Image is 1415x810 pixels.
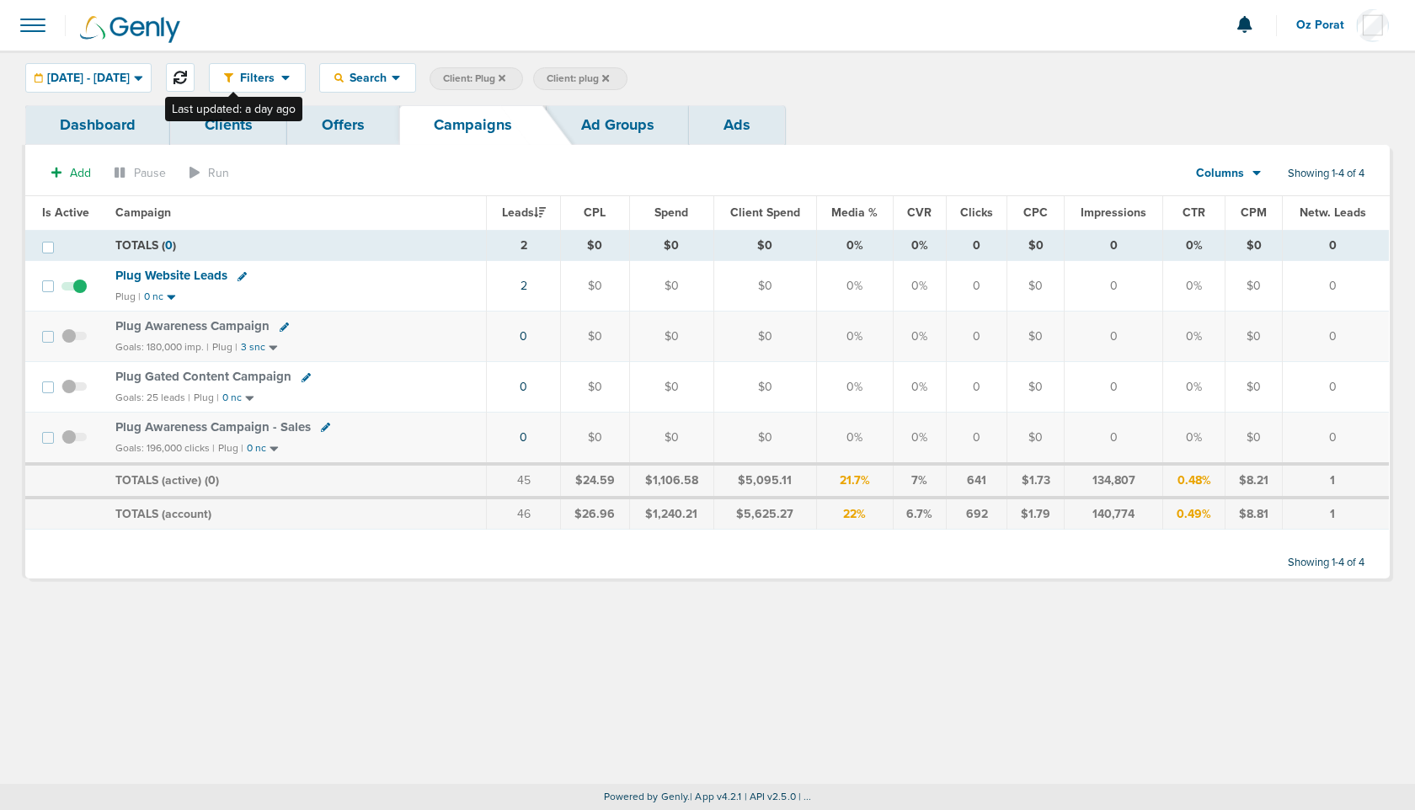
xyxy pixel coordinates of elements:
[443,72,505,86] span: Client: Plug
[560,362,630,413] td: $0
[1007,498,1065,530] td: $1.79
[1288,167,1364,181] span: Showing 1-4 of 4
[1007,413,1065,464] td: $0
[713,312,816,362] td: $0
[730,205,800,220] span: Client Spend
[713,464,816,498] td: $5,095.11
[946,312,1007,362] td: 0
[247,442,266,455] small: 0 nc
[115,205,171,220] span: Campaign
[817,312,894,362] td: 0%
[713,362,816,413] td: $0
[893,362,946,413] td: 0%
[946,230,1007,261] td: 0
[222,392,242,404] small: 0 nc
[1225,464,1283,498] td: $8.21
[241,341,265,354] small: 3 snc
[1162,413,1225,464] td: 0%
[1162,312,1225,362] td: 0%
[115,318,270,333] span: Plug Awareness Campaign
[1241,205,1267,220] span: CPM
[1065,498,1163,530] td: 140,774
[817,362,894,413] td: 0%
[1007,261,1065,312] td: $0
[1283,261,1389,312] td: 0
[817,498,894,530] td: 22%
[1065,413,1163,464] td: 0
[520,430,527,445] a: 0
[1288,556,1364,570] span: Showing 1-4 of 4
[520,380,527,394] a: 0
[630,464,714,498] td: $1,106.58
[70,166,91,180] span: Add
[1007,312,1065,362] td: $0
[893,413,946,464] td: 0%
[817,230,894,261] td: 0%
[1007,362,1065,413] td: $0
[105,230,487,261] td: TOTALS ( )
[893,312,946,362] td: 0%
[165,97,302,121] div: Last updated: a day ago
[547,72,609,86] span: Client: plug
[521,279,527,293] a: 2
[817,464,894,498] td: 21.7%
[194,392,219,403] small: Plug |
[218,442,243,454] small: Plug |
[960,205,993,220] span: Clicks
[817,413,894,464] td: 0%
[946,464,1007,498] td: 641
[893,464,946,498] td: 7%
[25,105,170,145] a: Dashboard
[1196,165,1244,182] span: Columns
[946,362,1007,413] td: 0
[487,230,560,261] td: 2
[831,205,878,220] span: Media %
[713,230,816,261] td: $0
[1065,464,1163,498] td: 134,807
[907,205,932,220] span: CVR
[1225,261,1283,312] td: $0
[798,791,812,802] span: | ...
[344,71,392,85] span: Search
[1296,19,1356,31] span: Oz Porat
[893,261,946,312] td: 0%
[115,341,209,354] small: Goals: 180,000 imp. |
[560,498,630,530] td: $26.96
[745,791,796,802] span: | API v2.5.0
[1065,230,1163,261] td: 0
[105,498,487,530] td: TOTALS (account)
[713,261,816,312] td: $0
[212,341,238,353] small: Plug |
[1225,312,1283,362] td: $0
[1283,413,1389,464] td: 0
[584,205,606,220] span: CPL
[165,238,173,253] span: 0
[1007,230,1065,261] td: $0
[520,329,527,344] a: 0
[560,230,630,261] td: $0
[946,498,1007,530] td: 692
[713,498,816,530] td: $5,625.27
[1065,362,1163,413] td: 0
[487,464,560,498] td: 45
[233,71,281,85] span: Filters
[560,413,630,464] td: $0
[487,498,560,530] td: 46
[630,312,714,362] td: $0
[1283,230,1389,261] td: 0
[630,230,714,261] td: $0
[893,498,946,530] td: 6.7%
[1283,312,1389,362] td: 0
[1225,413,1283,464] td: $0
[1283,464,1389,498] td: 1
[946,413,1007,464] td: 0
[1283,362,1389,413] td: 0
[1300,205,1366,220] span: Netw. Leads
[105,464,487,498] td: TOTALS (active) ( )
[946,261,1007,312] td: 0
[560,261,630,312] td: $0
[654,205,688,220] span: Spend
[115,268,227,283] span: Plug Website Leads
[690,791,741,802] span: | App v4.2.1
[1162,464,1225,498] td: 0.48%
